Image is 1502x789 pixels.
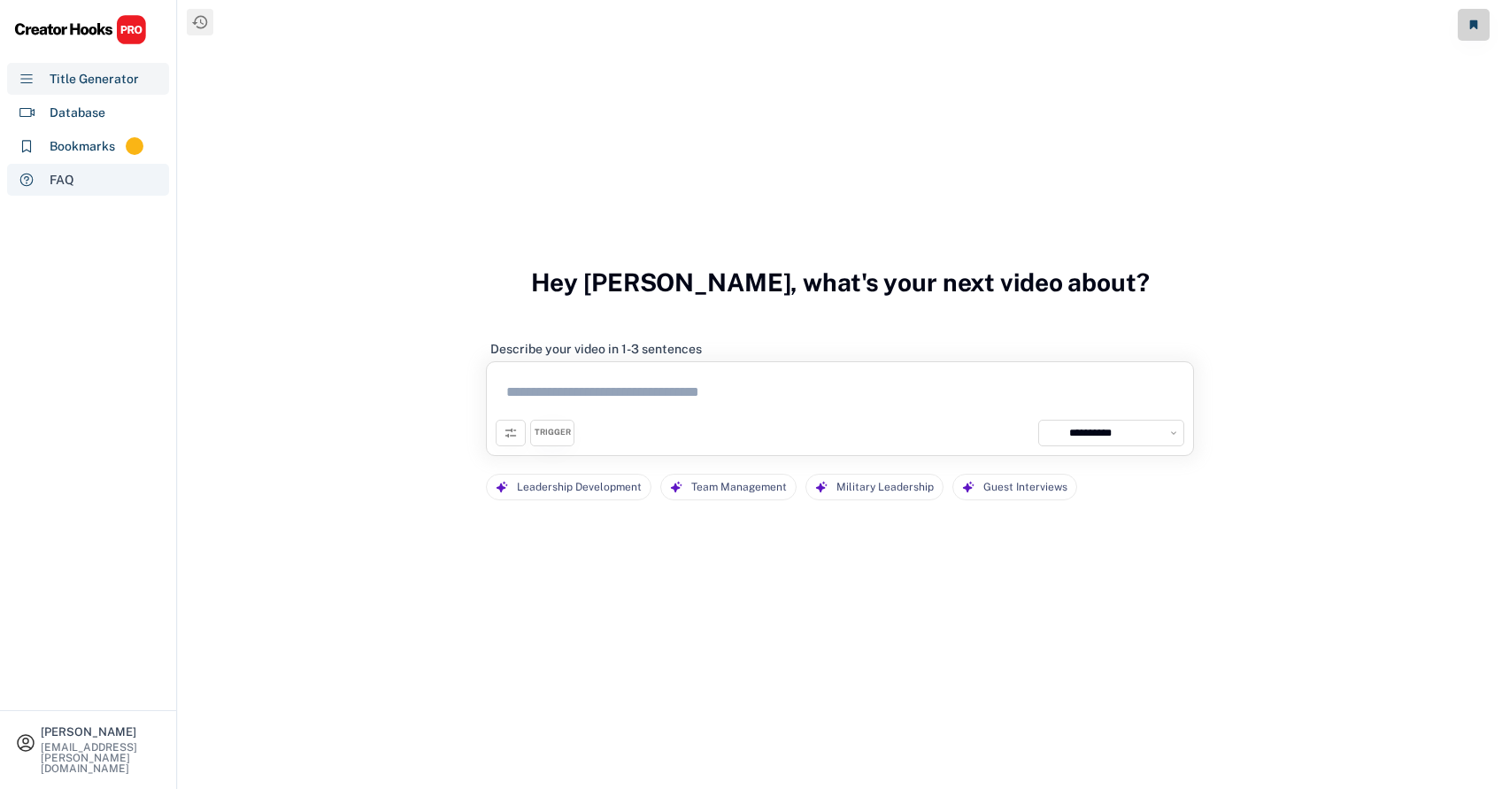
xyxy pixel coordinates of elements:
[50,70,139,89] div: Title Generator
[983,475,1067,500] div: Guest Interviews
[50,137,115,156] div: Bookmarks
[517,475,642,500] div: Leadership Development
[50,104,105,122] div: Database
[836,475,934,500] div: Military Leadership
[41,742,161,774] div: [EMAIL_ADDRESS][PERSON_NAME][DOMAIN_NAME]
[14,14,147,45] img: CHPRO%20Logo.svg
[41,726,161,738] div: [PERSON_NAME]
[490,341,702,357] div: Describe your video in 1-3 sentences
[535,427,571,438] div: TRIGGER
[691,475,787,500] div: Team Management
[531,249,1150,316] h3: Hey [PERSON_NAME], what's your next video about?
[50,171,74,190] div: FAQ
[1044,425,1059,441] img: yH5BAEAAAAALAAAAAABAAEAAAIBRAA7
